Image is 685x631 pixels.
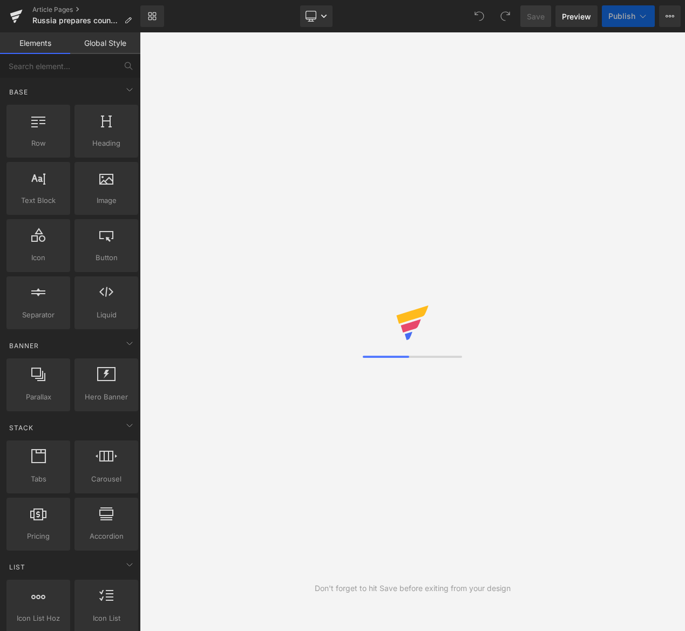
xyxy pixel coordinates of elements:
[602,5,655,27] button: Publish
[10,613,67,624] span: Icon List Hoz
[140,5,164,27] a: New Library
[78,391,135,403] span: Hero Banner
[494,5,516,27] button: Redo
[8,562,26,572] span: List
[78,138,135,149] span: Heading
[78,252,135,263] span: Button
[315,582,511,594] div: Don't forget to hit Save before exiting from your design
[659,5,681,27] button: More
[562,11,591,22] span: Preview
[555,5,598,27] a: Preview
[10,473,67,485] span: Tabs
[78,309,135,321] span: Liquid
[10,309,67,321] span: Separator
[10,391,67,403] span: Parallax
[32,5,140,14] a: Article Pages
[8,341,40,351] span: Banner
[32,16,120,25] span: Russia prepares counteroffensive with 50,000 troops
[10,138,67,149] span: Row
[78,195,135,206] span: Image
[10,252,67,263] span: Icon
[8,87,29,97] span: Base
[78,531,135,542] span: Accordion
[10,195,67,206] span: Text Block
[469,5,490,27] button: Undo
[527,11,545,22] span: Save
[78,473,135,485] span: Carousel
[608,12,635,21] span: Publish
[70,32,140,54] a: Global Style
[78,613,135,624] span: Icon List
[8,423,35,433] span: Stack
[10,531,67,542] span: Pricing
